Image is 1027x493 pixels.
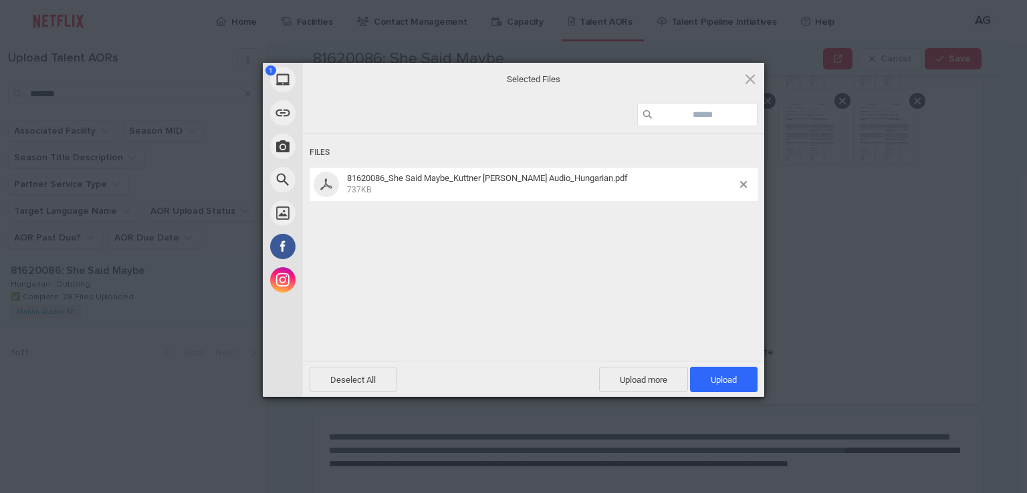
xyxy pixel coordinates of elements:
span: 81620086_She Said Maybe_Kuttner Bálint Benjámin_Mafilm Audio_Hungarian.pdf [343,173,740,195]
div: Facebook [263,230,423,263]
div: Take Photo [263,130,423,163]
span: 81620086_She Said Maybe_Kuttner [PERSON_NAME] Audio_Hungarian.pdf [347,173,628,183]
span: Upload more [599,367,688,392]
span: Upload [690,367,758,392]
span: Deselect All [310,367,396,392]
span: Selected Files [400,73,667,86]
div: Instagram [263,263,423,297]
span: Click here or hit ESC to close picker [743,71,758,86]
span: 737KB [347,185,371,194]
div: Unsplash [263,196,423,230]
span: 1 [265,65,276,75]
div: Files [310,140,758,165]
span: Upload [711,375,737,385]
div: Link (URL) [263,96,423,130]
div: Web Search [263,163,423,196]
div: My Device [263,63,423,96]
